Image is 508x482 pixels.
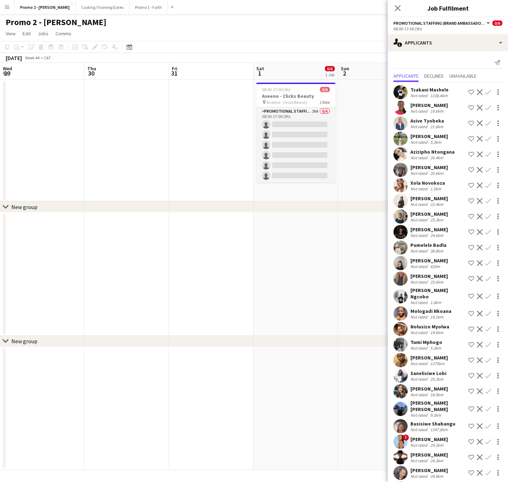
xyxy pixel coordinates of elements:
[410,392,429,397] div: Not rated
[44,55,51,60] div: CAT
[410,386,448,392] div: [PERSON_NAME]
[410,467,448,474] div: [PERSON_NAME]
[325,66,335,71] span: 0/6
[429,93,449,98] div: 1238.4km
[429,474,445,479] div: 24.8km
[410,339,443,345] div: Tumi Mphogo
[429,345,443,351] div: 5.3km
[256,65,264,72] span: Sat
[410,233,429,238] div: Not rated
[262,87,291,92] span: 08:00-17:00 (9h)
[410,370,446,376] div: Sanelisiwe Lobi
[410,427,429,432] div: Not rated
[410,287,466,300] div: [PERSON_NAME] Ngcobo
[410,412,429,418] div: Not rated
[76,0,129,14] button: Casting/Training Dates
[410,314,429,320] div: Not rated
[429,139,443,145] div: 5.3km
[410,264,429,269] div: Not rated
[171,69,177,77] span: 31
[429,392,445,397] div: 18.9km
[429,233,445,238] div: 24.6km
[410,93,429,98] div: Not rated
[6,17,106,28] h1: Promo 2 - [PERSON_NAME]
[3,29,18,38] a: View
[6,54,22,61] div: [DATE]
[424,73,444,78] span: Declined
[429,248,445,254] div: 38.8km
[410,118,445,124] div: Asive Tyobeka
[429,427,449,432] div: 1247.8km
[23,30,31,37] span: Edit
[267,100,307,105] span: Aveeno - Clicks Beauty
[256,83,335,183] app-job-card: 08:00-17:00 (9h)0/6Aveeno - Clicks Beauty Aveeno - Clicks Beauty1 RolePromotional Staffing (Brand...
[429,264,442,269] div: 620m
[320,87,330,92] span: 0/6
[410,452,448,458] div: [PERSON_NAME]
[410,273,448,279] div: [PERSON_NAME]
[410,108,429,114] div: Not rated
[393,20,491,26] button: Promotional Staffing (Brand Ambassadors)
[429,412,443,418] div: 9.3km
[410,149,455,155] div: Azizipho Ntongana
[410,442,429,448] div: Not rated
[23,55,41,60] span: Week 44
[410,226,448,233] div: [PERSON_NAME]
[393,20,485,26] span: Promotional Staffing (Brand Ambassadors)
[410,139,429,145] div: Not rated
[3,65,12,72] span: Wed
[20,29,34,38] a: Edit
[429,108,445,114] div: 19.6km
[87,65,96,72] span: Thu
[14,0,76,14] button: Promo 2 - [PERSON_NAME]
[429,279,445,285] div: 25.6km
[393,26,502,31] div: 08:00-17:00 (9h)
[492,20,502,26] span: 0/6
[429,458,445,463] div: 24.3km
[11,203,37,210] div: New group
[410,474,429,479] div: Not rated
[410,248,429,254] div: Not rated
[393,73,419,78] span: Applicants
[129,0,168,14] button: Promo 1 - Faith
[56,30,71,37] span: Comms
[410,202,429,207] div: Not rated
[410,164,448,171] div: [PERSON_NAME]
[340,69,349,77] span: 2
[2,69,12,77] span: 29
[410,242,446,248] div: Pumelele Badla
[429,330,445,335] div: 19.6km
[410,133,448,139] div: [PERSON_NAME]
[410,180,445,186] div: Xola Novokoza
[449,73,477,78] span: Unavailable
[255,69,264,77] span: 1
[410,171,429,176] div: Not rated
[429,186,443,191] div: 1.5km
[410,436,448,442] div: [PERSON_NAME]
[410,361,429,366] div: Not rated
[388,34,508,51] div: Applicants
[410,345,429,351] div: Not rated
[410,308,451,314] div: Mologadi Nkoana
[410,87,449,93] div: Tsakani Mashele
[256,107,335,183] app-card-role: Promotional Staffing (Brand Ambassadors)26A0/608:00-17:00 (9h)
[429,442,445,448] div: 29.3km
[410,355,448,361] div: [PERSON_NAME]
[410,279,429,285] div: Not rated
[6,30,16,37] span: View
[410,186,429,191] div: Not rated
[429,124,445,129] div: 21.8km
[410,421,455,427] div: Busisiwe Shabangu
[429,300,443,305] div: 1.8km
[429,171,445,176] div: 26.6km
[410,458,429,463] div: Not rated
[410,330,429,335] div: Not rated
[410,195,448,202] div: [PERSON_NAME]
[403,434,409,441] span: !
[410,211,448,217] div: [PERSON_NAME]
[410,300,429,305] div: Not rated
[429,314,445,320] div: 19.2km
[53,29,74,38] a: Comms
[410,323,449,330] div: Nolusizo Myolwa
